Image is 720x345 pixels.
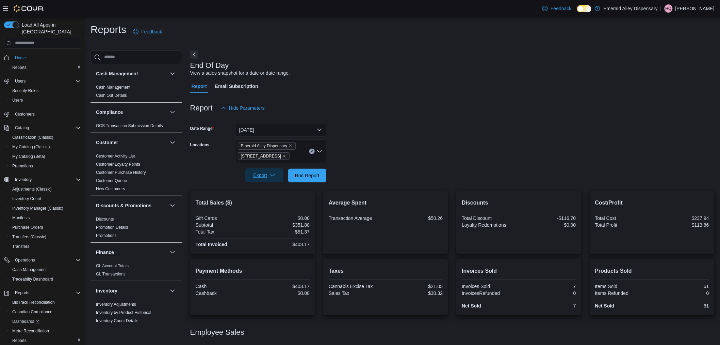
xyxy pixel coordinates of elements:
[12,135,53,140] span: Classification (Classic)
[10,308,55,316] a: Canadian Compliance
[1,76,84,86] button: Users
[520,290,576,296] div: 0
[295,172,320,179] span: Run Report
[15,290,29,296] span: Reports
[1,288,84,298] button: Reports
[12,234,46,240] span: Transfers (Classic)
[520,222,576,228] div: $0.00
[10,152,81,161] span: My Catalog (Beta)
[96,287,117,294] h3: Inventory
[254,215,310,221] div: $0.00
[91,23,126,36] h1: Reports
[282,154,287,158] button: Remove 1141 NW 1st Street from selection in this group
[96,249,114,256] h3: Finance
[12,124,81,132] span: Catalog
[10,143,81,151] span: My Catalog (Classic)
[10,214,32,222] a: Manifests
[7,95,84,105] button: Users
[660,4,662,13] p: |
[96,271,126,277] span: GL Transactions
[10,133,56,141] a: Classification (Classic)
[254,229,310,235] div: $51.37
[168,70,177,78] button: Cash Management
[595,222,651,228] div: Total Profit
[12,176,34,184] button: Inventory
[7,133,84,142] button: Classification (Classic)
[241,142,288,149] span: Emerald Alley Dispensary
[577,5,591,12] input: Dark Mode
[96,162,140,167] a: Customer Loyalty Points
[462,215,518,221] div: Total Discount
[12,319,39,324] span: Dashboards
[10,223,81,231] span: Purchase Orders
[10,143,53,151] a: My Catalog (Classic)
[96,217,114,222] a: Discounts
[168,108,177,116] button: Compliance
[462,267,576,275] h2: Invoices Sold
[12,77,81,85] span: Users
[12,186,52,192] span: Adjustments (Classic)
[595,267,709,275] h2: Products Sold
[12,244,29,249] span: Transfers
[7,184,84,194] button: Adjustments (Classic)
[653,290,709,296] div: 0
[238,152,290,160] span: 1141 NW 1st Street
[7,317,84,326] a: Dashboards
[96,109,123,116] h3: Compliance
[666,4,672,13] span: HQ
[10,133,81,141] span: Classification (Classic)
[317,149,322,154] button: Open list of options
[130,25,165,39] a: Feedback
[249,168,279,182] span: Export
[10,298,58,306] a: BioTrack Reconciliation
[96,123,163,128] a: OCS Transaction Submission Details
[12,276,53,282] span: Traceabilty Dashboard
[10,242,32,251] a: Transfers
[7,242,84,251] button: Transfers
[329,284,384,289] div: Cannabis Excise Tax
[96,93,127,98] a: Cash Out Details
[241,153,281,160] span: [STREET_ADDRESS]
[96,154,135,159] a: Customer Activity List
[10,266,49,274] a: Cash Management
[387,290,443,296] div: $30.32
[288,169,326,182] button: Run Report
[12,163,33,169] span: Promotions
[96,178,127,183] a: Customer Queue
[7,161,84,171] button: Promotions
[10,266,81,274] span: Cash Management
[462,222,518,228] div: Loyalty Redemptions
[462,199,576,207] h2: Discounts
[168,138,177,147] button: Customer
[10,336,81,345] span: Reports
[10,96,26,104] a: Users
[10,233,49,241] a: Transfers (Classic)
[12,328,49,334] span: Metrc Reconciliation
[96,186,125,191] a: New Customers
[96,225,128,230] a: Promotion Details
[15,125,29,131] span: Catalog
[7,326,84,336] button: Metrc Reconciliation
[196,267,310,275] h2: Payment Methods
[96,310,151,315] span: Inventory by Product Historical
[12,256,81,264] span: Operations
[12,88,38,93] span: Security Roles
[10,336,29,345] a: Reports
[96,153,135,159] span: Customer Activity List
[96,263,129,269] span: GL Account Totals
[10,96,81,104] span: Users
[604,4,658,13] p: Emerald Alley Dispensary
[653,303,709,309] div: 61
[91,83,182,102] div: Cash Management
[19,21,81,35] span: Load All Apps in [GEOGRAPHIC_DATA]
[577,12,577,13] span: Dark Mode
[12,97,23,103] span: Users
[595,199,709,207] h2: Cost/Profit
[96,233,117,238] a: Promotions
[12,289,32,297] button: Reports
[10,308,81,316] span: Canadian Compliance
[10,195,44,203] a: Inventory Count
[96,170,146,175] span: Customer Purchase History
